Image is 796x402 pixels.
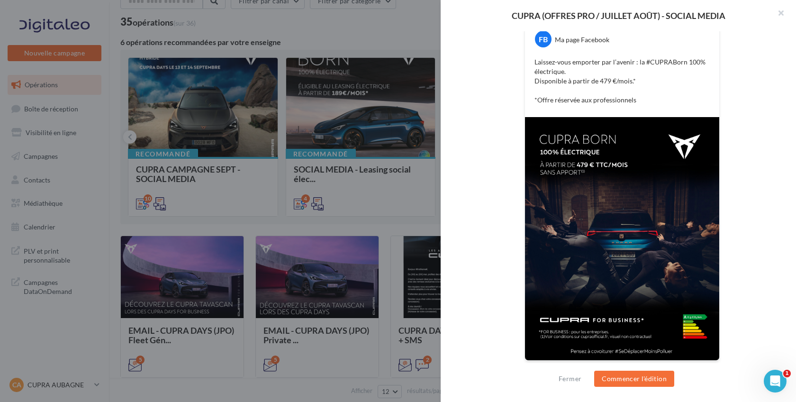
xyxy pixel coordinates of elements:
[764,370,787,393] iframe: Intercom live chat
[555,373,585,384] button: Fermer
[594,371,674,387] button: Commencer l'édition
[783,370,791,377] span: 1
[534,57,710,105] p: Laissez-vous emporter par l’avenir : la #CUPRABorn 100% électrique. Disponible à partir de 479 €/...
[525,361,720,373] div: La prévisualisation est non-contractuelle
[535,31,552,47] div: FB
[456,11,781,20] div: CUPRA (OFFRES PRO / JUILLET AOÛT) - SOCIAL MEDIA
[555,35,609,45] div: Ma page Facebook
